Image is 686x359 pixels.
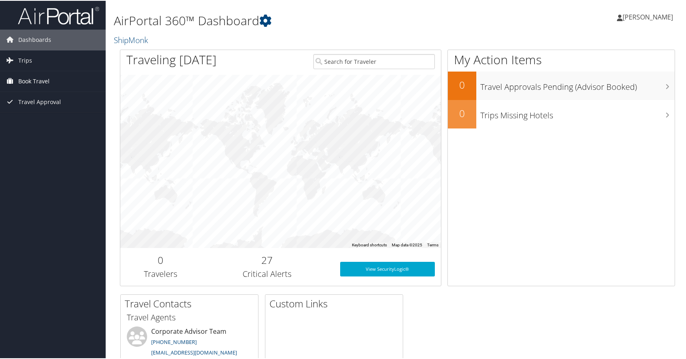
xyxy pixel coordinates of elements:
a: 0Travel Approvals Pending (Advisor Booked) [448,71,675,99]
span: Dashboards [18,29,51,49]
li: Corporate Advisor Team [123,326,256,359]
h2: 27 [206,252,328,266]
span: Map data ©2025 [392,242,422,246]
button: Keyboard shortcuts [352,242,387,247]
h2: 0 [126,252,194,266]
a: View SecurityLogic® [340,261,435,276]
h3: Travel Agents [127,311,252,322]
h1: Traveling [DATE] [126,50,217,67]
h3: Trips Missing Hotels [480,105,675,120]
h3: Travel Approvals Pending (Advisor Booked) [480,76,675,92]
input: Search for Traveler [313,53,435,68]
h3: Travelers [126,268,194,279]
img: Google [122,237,149,247]
h2: Travel Contacts [125,296,258,310]
span: Trips [18,50,32,70]
h2: 0 [448,77,476,91]
img: airportal-logo.png [18,5,99,24]
a: Terms (opens in new tab) [427,242,439,246]
span: [PERSON_NAME] [623,12,673,21]
span: Book Travel [18,70,50,91]
a: [EMAIL_ADDRESS][DOMAIN_NAME] [151,348,237,355]
a: [PERSON_NAME] [617,4,681,28]
a: 0Trips Missing Hotels [448,99,675,128]
a: Open this area in Google Maps (opens a new window) [122,237,149,247]
h1: My Action Items [448,50,675,67]
h3: Critical Alerts [206,268,328,279]
a: [PHONE_NUMBER] [151,337,197,345]
h2: 0 [448,106,476,120]
h1: AirPortal 360™ Dashboard [114,11,492,28]
h2: Custom Links [269,296,403,310]
span: Travel Approval [18,91,61,111]
a: ShipMonk [114,34,150,45]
